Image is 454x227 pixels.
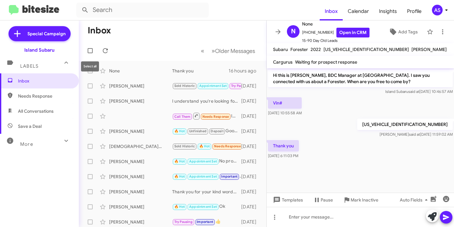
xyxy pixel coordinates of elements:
[76,3,209,18] input: Search
[295,59,357,65] span: Waiting for prospect response
[189,205,217,209] span: Appointment Set
[395,194,435,206] button: Auto Fields
[241,219,261,225] div: [DATE]
[273,47,288,52] span: Subaru
[336,28,370,37] a: Open in CRM
[308,194,338,206] button: Pause
[172,68,229,74] div: Thank you
[212,47,215,55] span: »
[174,115,191,119] span: Call Them
[109,128,172,134] div: [PERSON_NAME]
[109,143,172,150] div: [DEMOGRAPHIC_DATA][PERSON_NAME]
[402,2,427,20] a: Profile
[323,47,409,52] span: [US_VEHICLE_IDENTIFICATION_NUMBER]
[338,194,383,206] button: Mark Inactive
[172,143,241,150] div: Just a heads up, I am going to be about 5-10 min late
[109,68,172,74] div: None
[343,2,374,20] a: Calendar
[189,159,217,163] span: Appointment Set
[408,89,419,94] span: said at
[268,70,453,87] p: Hi this is [PERSON_NAME], BDC Manager at [GEOGRAPHIC_DATA]. I saw you connected with us about a F...
[172,218,241,225] div: 👍
[88,26,111,36] h1: Inbox
[174,205,185,209] span: 🔥 Hot
[268,140,299,151] p: Thank you
[321,194,333,206] span: Pause
[427,5,447,15] button: AS
[411,47,447,52] span: [PERSON_NAME]
[241,113,261,119] div: [DATE]
[109,98,172,104] div: [PERSON_NAME]
[172,128,241,135] div: Good Morning [PERSON_NAME]! Congratulations on your new vehicle! How are you liking it?
[380,132,453,137] span: [PERSON_NAME] [DATE] 11:59:02 AM
[291,26,296,37] span: N
[211,129,223,133] span: Deposit
[385,89,453,94] span: Island Subaru [DATE] 10:46:57 AM
[409,132,420,137] span: said at
[197,44,259,57] nav: Page navigation example
[18,123,42,129] span: Save a Deal
[241,143,261,150] div: [DATE]
[268,153,298,158] span: [DATE] 6:11:03 PM
[320,2,343,20] a: Inbox
[199,144,210,148] span: 🔥 Hot
[241,158,261,165] div: [DATE]
[109,204,172,210] div: [PERSON_NAME]
[400,194,430,206] span: Auto Fields
[174,174,185,179] span: 🔥 Hot
[302,20,370,28] span: None
[374,2,402,20] a: Insights
[197,220,213,224] span: Important
[241,173,261,180] div: [DATE]
[109,189,172,195] div: [PERSON_NAME]
[109,173,172,180] div: [PERSON_NAME]
[172,112,241,120] div: Inbound Call
[174,144,195,148] span: Sold Historic
[197,44,208,57] button: Previous
[20,141,33,147] span: More
[302,28,370,37] span: [PHONE_NUMBER]
[382,26,424,37] button: Add Tags
[201,47,204,55] span: «
[18,93,72,99] span: Needs Response
[241,204,261,210] div: [DATE]
[351,194,378,206] span: Mark Inactive
[199,84,227,88] span: Appointment Set
[20,63,38,69] span: Labels
[241,189,261,195] div: [DATE]
[398,26,418,37] span: Add Tags
[27,31,66,37] span: Special Campaign
[109,158,172,165] div: [PERSON_NAME]
[172,158,241,165] div: No problem! Looking forward to meeting you then!
[174,220,193,224] span: Try Pausing
[221,174,237,179] span: Important
[214,144,241,148] span: Needs Response
[268,111,302,115] span: [DATE] 10:55:58 AM
[189,174,217,179] span: Appointment Set
[432,5,443,15] div: AS
[272,194,303,206] span: Templates
[172,189,241,195] div: Thank you for your kind words! If you ever consider selling your car or have questions, feel free...
[81,61,99,71] div: Select all
[231,84,249,88] span: Try Pausing
[273,59,293,65] span: Cargurus
[302,37,370,44] span: 15-90 Day Old Leads
[109,83,172,89] div: [PERSON_NAME]
[241,128,261,134] div: [DATE]
[241,98,261,104] div: [DATE]
[311,47,321,52] span: 2022
[268,97,302,109] p: Vin#
[189,129,207,133] span: Unfinished
[172,98,241,104] div: I understand you're looking for pricing information. To provide the best assistance, it's ideal t...
[172,173,241,180] div: Yes that is correct! See you soon 🙂
[174,159,185,163] span: 🔥 Hot
[18,78,72,84] span: Inbox
[174,84,195,88] span: Sold Historic
[109,219,172,225] div: [PERSON_NAME]
[172,82,241,89] div: Ok thank you 😊
[290,47,308,52] span: Forester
